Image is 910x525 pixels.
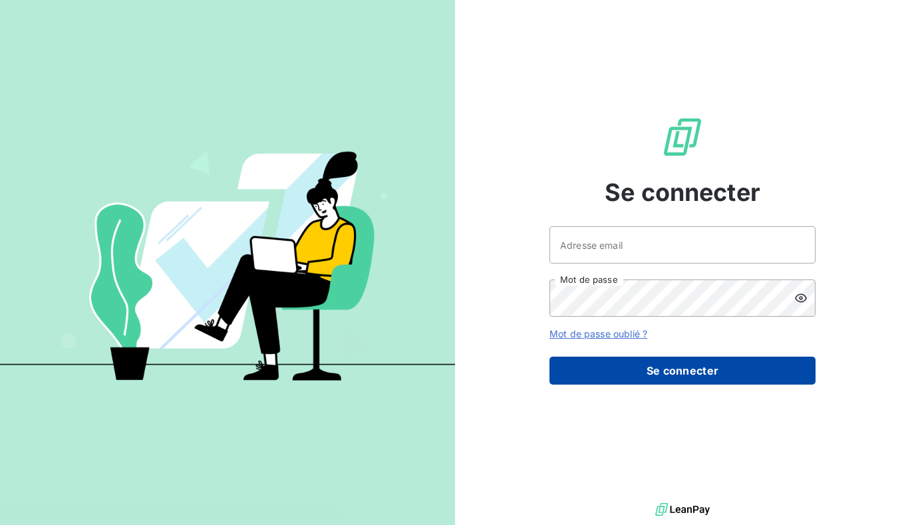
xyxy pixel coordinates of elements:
a: Mot de passe oublié ? [549,328,647,339]
img: logo [655,500,710,520]
span: Se connecter [605,174,760,210]
button: Se connecter [549,357,816,385]
img: Logo LeanPay [661,116,704,158]
input: placeholder [549,226,816,263]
